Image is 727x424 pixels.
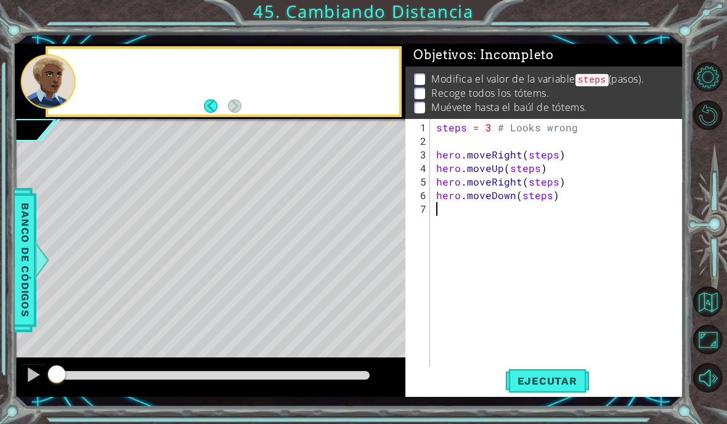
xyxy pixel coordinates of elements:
button: ⌘ + P: Pause [21,364,46,389]
code: steps [575,74,609,86]
div: 7 [408,202,430,216]
p: Modifica el valor de la variable (pasos). [431,72,644,87]
button: Maximizar navegador [693,325,723,354]
div: 6 [408,189,430,202]
div: 4 [408,161,430,175]
button: Reiniciar nivel [693,100,723,130]
button: Next [228,99,242,113]
button: Sonido apagado [693,363,723,393]
a: Volver al mapa [694,282,727,320]
span: Banco de códigos [15,197,35,324]
button: Shift+Enter: Ejecutar el código. [505,367,590,394]
p: Muévete hasta el baúl de tótems. [431,100,587,114]
div: 3 [408,148,430,161]
span: Objetivos [413,47,554,63]
span: : Incompleto [473,47,553,62]
p: Recoge todos los tótems. [431,86,549,100]
span: Ejecutar [505,375,590,387]
button: Opciones de nivel [693,62,723,92]
div: 5 [408,175,430,189]
div: 2 [408,134,430,148]
button: Volver al mapa [693,287,723,316]
div: 1 [408,121,430,134]
button: Back [204,99,228,113]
